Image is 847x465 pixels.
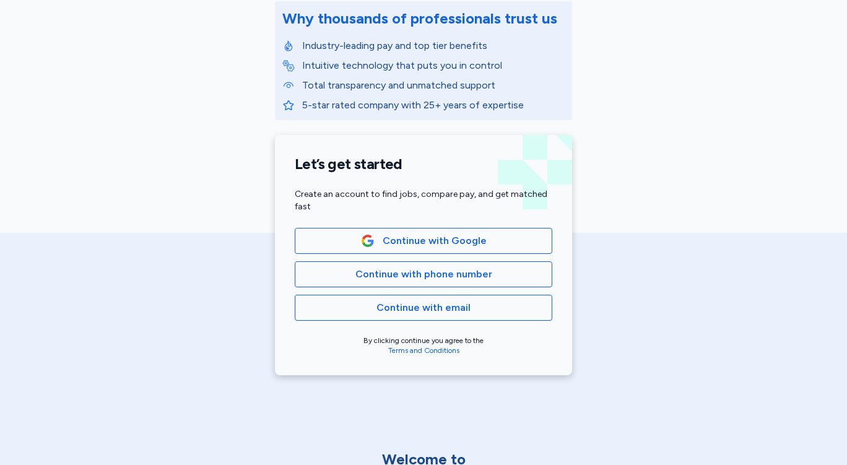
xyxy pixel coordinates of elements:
span: Continue with email [376,300,471,315]
p: Intuitive technology that puts you in control [302,58,565,73]
img: Google Logo [361,234,375,248]
p: Total transparency and unmatched support [302,78,565,93]
div: Why thousands of professionals trust us [282,9,557,28]
a: Terms and Conditions [388,346,459,355]
div: By clicking continue you agree to the [295,336,552,355]
button: Continue with phone number [295,261,552,287]
span: Continue with phone number [355,267,492,282]
span: Continue with Google [383,233,487,248]
button: Google LogoContinue with Google [295,228,552,254]
p: Industry-leading pay and top tier benefits [302,38,565,53]
p: 5-star rated company with 25+ years of expertise [302,98,565,113]
button: Continue with email [295,295,552,321]
h1: Let’s get started [295,155,552,173]
div: Create an account to find jobs, compare pay, and get matched fast [295,188,552,213]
